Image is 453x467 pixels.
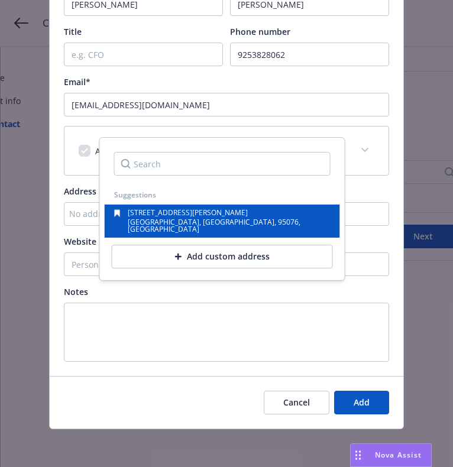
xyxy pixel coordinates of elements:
[334,391,389,414] button: Add
[264,391,329,414] button: Cancel
[64,186,96,197] span: Address
[105,205,340,238] button: [STREET_ADDRESS][PERSON_NAME][GEOGRAPHIC_DATA], [GEOGRAPHIC_DATA], 95076, [GEOGRAPHIC_DATA]
[64,286,88,297] span: Notes
[114,152,331,176] input: Search
[230,26,290,37] span: Phone number
[351,444,365,466] div: Drag to move
[64,202,389,226] button: No address selected
[112,245,333,268] button: Add custom address
[69,207,372,220] div: No address selected
[64,127,389,175] div: All correspondence
[64,93,389,116] input: example@email.com
[375,450,422,460] span: Nova Assist
[95,145,172,157] span: All correspondence
[114,190,331,200] div: Suggestions
[128,207,248,218] span: [STREET_ADDRESS][PERSON_NAME]
[230,43,389,66] input: (xxx) xxx-xxx
[128,217,300,234] span: [GEOGRAPHIC_DATA], [GEOGRAPHIC_DATA], 95076, [GEOGRAPHIC_DATA]
[350,443,432,467] button: Nova Assist
[64,236,96,247] span: Website
[283,397,310,408] span: Cancel
[354,397,370,408] span: Add
[64,252,389,276] input: Personal website (optional)
[64,26,82,37] span: Title
[64,43,223,66] input: e.g. CFO
[64,76,90,87] span: Email*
